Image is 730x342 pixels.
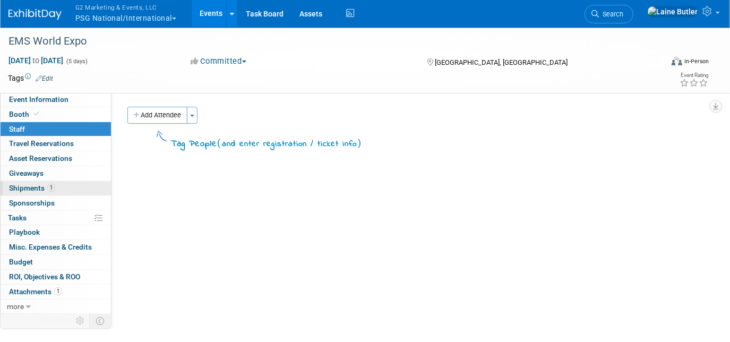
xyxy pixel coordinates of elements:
[5,32,649,51] div: EMS World Expo
[1,270,111,284] a: ROI, Objectives & ROO
[9,139,74,148] span: Travel Reservations
[7,302,24,311] span: more
[187,56,251,67] button: Committed
[1,166,111,181] a: Giveaways
[1,285,111,299] a: Attachments1
[9,243,92,251] span: Misc. Expenses & Credits
[217,138,222,148] span: (
[1,107,111,122] a: Booth
[9,125,25,133] span: Staff
[680,73,708,78] div: Event Rating
[1,136,111,151] a: Travel Reservations
[1,211,111,225] a: Tasks
[647,6,698,18] img: Laine Butler
[8,213,27,222] span: Tasks
[9,199,55,207] span: Sponsorships
[1,151,111,166] a: Asset Reservations
[9,258,33,266] span: Budget
[9,184,55,192] span: Shipments
[1,122,111,136] a: Staff
[90,314,111,328] td: Toggle Event Tabs
[605,55,709,71] div: Event Format
[54,287,62,295] span: 1
[222,138,357,150] span: and enter registration / ticket info
[9,272,80,281] span: ROI, Objectives & ROO
[1,181,111,195] a: Shipments1
[1,255,111,269] a: Budget
[1,300,111,314] a: more
[8,9,62,20] img: ExhibitDay
[1,240,111,254] a: Misc. Expenses & Credits
[1,92,111,107] a: Event Information
[75,2,176,13] span: G2 Marketing & Events, LLC
[435,58,568,66] span: [GEOGRAPHIC_DATA], [GEOGRAPHIC_DATA]
[1,196,111,210] a: Sponsorships
[585,5,633,23] a: Search
[71,314,90,328] td: Personalize Event Tab Strip
[34,111,39,117] i: Booth reservation complete
[9,110,41,118] span: Booth
[171,136,362,151] div: Tag People
[8,73,53,83] td: Tags
[31,56,41,65] span: to
[127,107,187,124] button: Add Attendee
[65,58,88,65] span: (5 days)
[9,154,72,163] span: Asset Reservations
[47,184,55,192] span: 1
[9,95,68,104] span: Event Information
[9,287,62,296] span: Attachments
[672,57,682,65] img: Format-Inperson.png
[36,75,53,82] a: Edit
[9,169,44,177] span: Giveaways
[9,228,40,236] span: Playbook
[8,56,64,65] span: [DATE] [DATE]
[1,225,111,240] a: Playbook
[357,138,362,148] span: )
[684,57,709,65] div: In-Person
[599,10,623,18] span: Search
